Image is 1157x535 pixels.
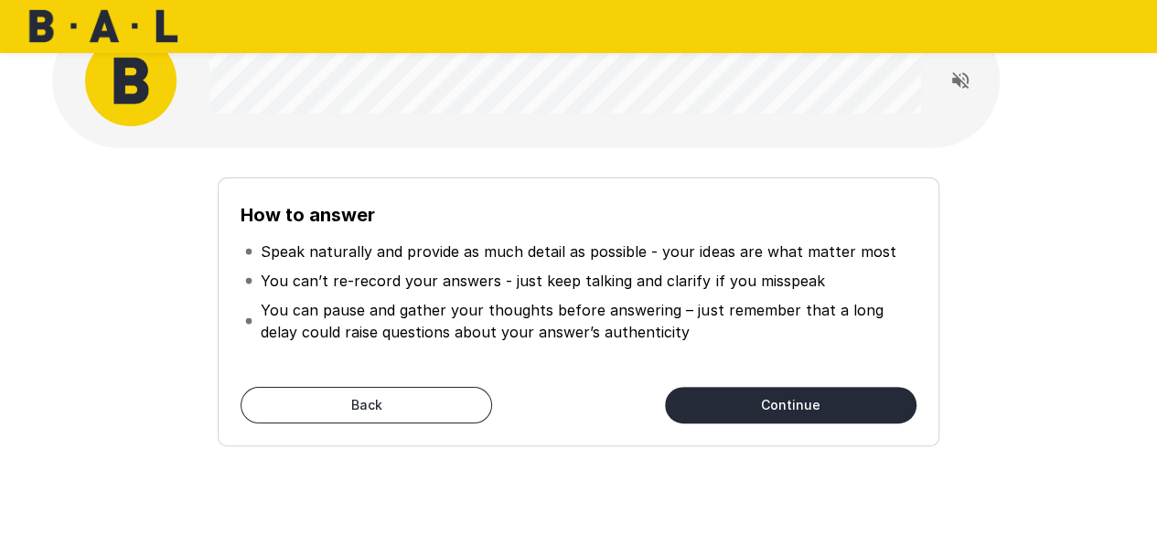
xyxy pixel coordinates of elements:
[665,387,916,423] button: Continue
[241,387,492,423] button: Back
[942,62,979,99] button: Read questions aloud
[261,299,912,343] p: You can pause and gather your thoughts before answering – just remember that a long delay could r...
[85,35,177,126] img: bal_avatar.png
[261,241,895,262] p: Speak naturally and provide as much detail as possible - your ideas are what matter most
[261,270,824,292] p: You can’t re-record your answers - just keep talking and clarify if you misspeak
[241,204,375,226] b: How to answer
